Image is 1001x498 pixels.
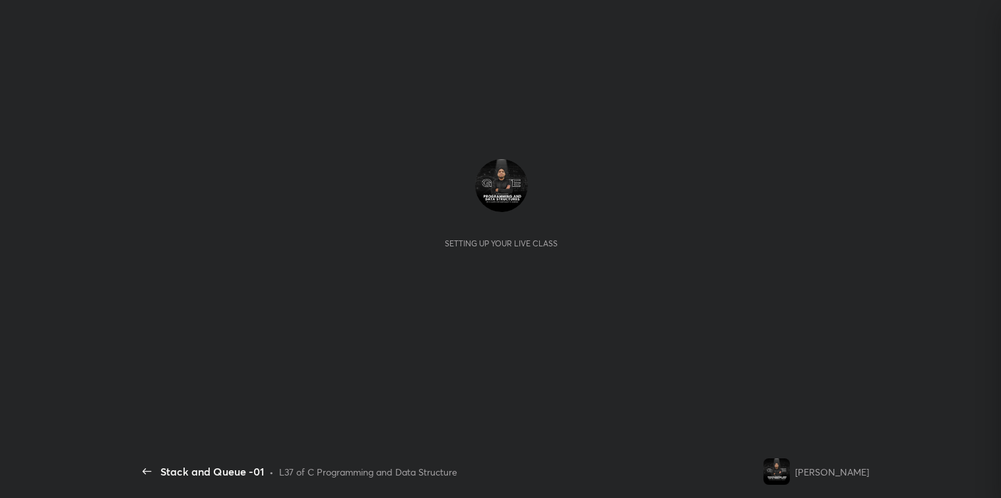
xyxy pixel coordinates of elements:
div: Stack and Queue -01 [160,464,264,480]
div: L37 of C Programming and Data Structure [279,465,457,479]
div: Setting up your live class [445,238,558,248]
div: [PERSON_NAME] [795,465,869,479]
div: • [269,465,274,479]
img: e60519a4c4f740609fbc41148676dd3d.jpg [763,458,790,485]
img: e60519a4c4f740609fbc41148676dd3d.jpg [475,159,528,212]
